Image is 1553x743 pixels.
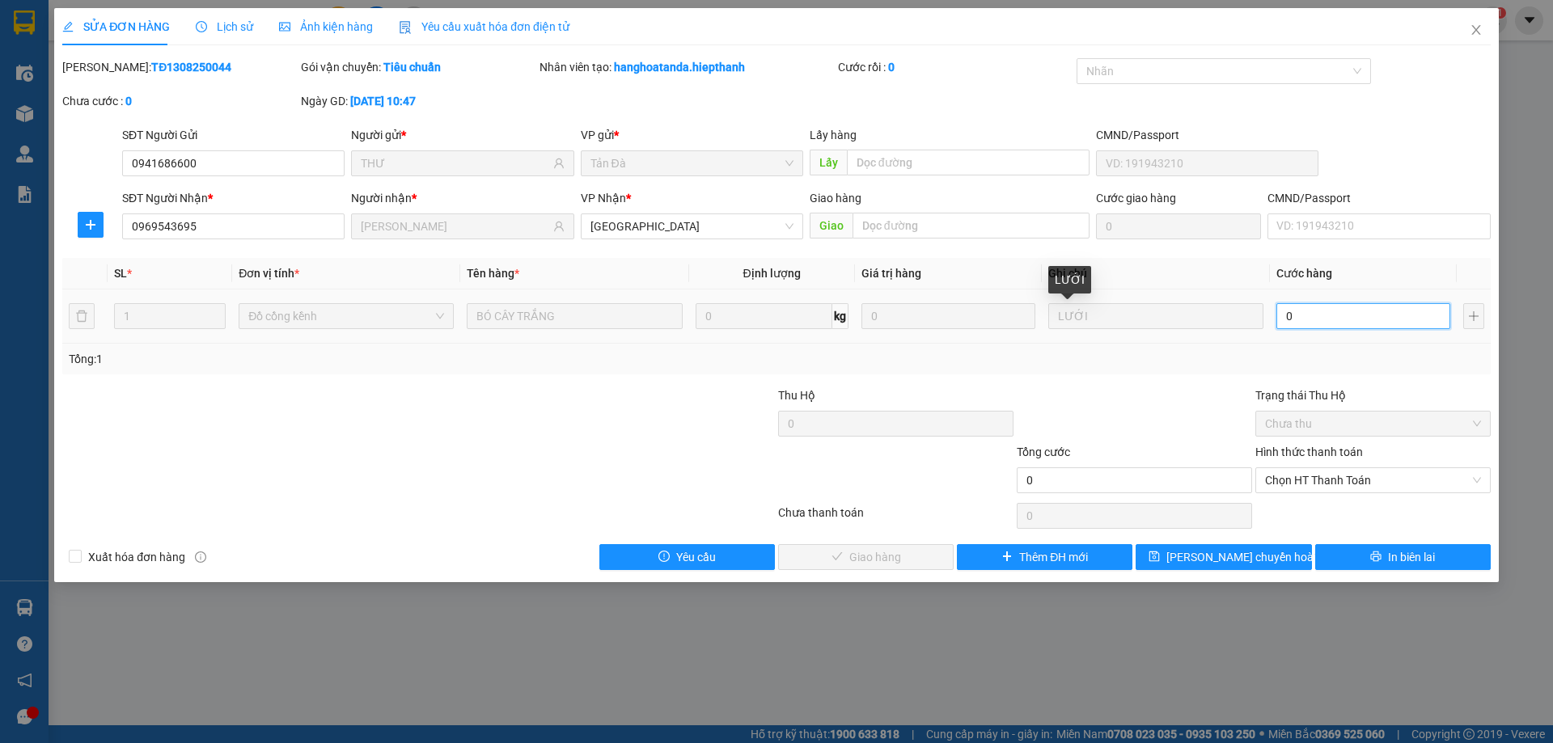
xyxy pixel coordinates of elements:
span: SL [114,267,127,280]
button: exclamation-circleYêu cầu [599,544,775,570]
span: Yêu cầu [676,548,716,566]
span: Đồ cồng kềnh [248,304,444,328]
span: Đơn vị tính [239,267,299,280]
span: plus [1001,551,1013,564]
span: user [553,221,565,232]
span: printer [1370,551,1382,564]
button: printerIn biên lai [1315,544,1491,570]
img: icon [399,21,412,34]
div: LƯỚI [1048,266,1091,293]
span: Thu Hộ [778,389,815,402]
span: edit [62,21,74,32]
div: Nhân viên tạo: [540,58,835,76]
span: Giao hàng [810,192,861,205]
span: clock-circle [196,21,207,32]
span: SỬA ĐƠN HÀNG [62,20,170,33]
span: Giao [810,213,853,239]
span: user [553,158,565,169]
div: Người gửi [351,126,573,144]
button: plus [1463,303,1484,329]
span: Ảnh kiện hàng [279,20,373,33]
input: 0 [861,303,1035,329]
div: SĐT Người Gửi [122,126,345,144]
div: Ngày GD: [301,92,536,110]
input: Tên người gửi [361,154,549,172]
div: Người nhận [351,189,573,207]
label: Hình thức thanh toán [1255,445,1363,458]
span: Cước hàng [1276,267,1332,280]
span: save [1149,551,1160,564]
span: Tổng cước [1017,445,1070,458]
span: Lấy hàng [810,129,857,141]
span: Tân Châu [590,214,793,239]
span: Định lượng [743,267,801,280]
div: SĐT Người Nhận [122,189,345,207]
div: CMND/Passport [1267,189,1490,207]
label: Cước giao hàng [1096,192,1176,205]
div: [PERSON_NAME]: [62,58,298,76]
input: Dọc đường [853,213,1090,239]
div: VP gửi [581,126,803,144]
div: Trạng thái Thu Hộ [1255,386,1491,404]
span: In biên lai [1388,548,1435,566]
span: Giá trị hàng [861,267,921,280]
span: plus [78,218,103,231]
div: Tổng: 1 [69,350,599,368]
b: [DATE] 10:47 [350,95,416,108]
b: hanghoatanda.hiepthanh [614,61,745,74]
input: Cước giao hàng [1096,213,1261,239]
b: TĐ1308250044 [151,61,231,74]
span: kg [832,303,848,329]
span: exclamation-circle [658,551,670,564]
span: Lấy [810,150,847,175]
button: Close [1454,8,1499,53]
button: checkGiao hàng [778,544,954,570]
div: Cước rồi : [838,58,1073,76]
button: plus [78,212,104,238]
span: Chưa thu [1265,412,1481,436]
span: Tên hàng [467,267,519,280]
input: VD: 191943210 [1096,150,1318,176]
div: CMND/Passport [1096,126,1318,144]
b: Tiêu chuẩn [383,61,441,74]
span: [PERSON_NAME] chuyển hoàn [1166,548,1320,566]
span: Lịch sử [196,20,253,33]
div: Chưa thanh toán [776,504,1015,532]
input: Tên người nhận [361,217,549,235]
b: 0 [125,95,132,108]
input: Ghi Chú [1048,303,1263,329]
span: picture [279,21,290,32]
span: close [1470,23,1483,36]
b: 0 [888,61,895,74]
div: Chưa cước : [62,92,298,110]
button: delete [69,303,95,329]
th: Ghi chú [1042,258,1270,289]
span: Yêu cầu xuất hóa đơn điện tử [399,20,569,33]
button: save[PERSON_NAME] chuyển hoàn [1136,544,1311,570]
div: Gói vận chuyển: [301,58,536,76]
input: VD: Bàn, Ghế [467,303,682,329]
span: Xuất hóa đơn hàng [82,548,192,566]
button: plusThêm ĐH mới [957,544,1132,570]
span: Tản Đà [590,151,793,175]
span: info-circle [195,551,206,563]
span: Chọn HT Thanh Toán [1265,468,1481,492]
span: Thêm ĐH mới [1019,548,1088,566]
span: VP Nhận [581,192,626,205]
input: Dọc đường [847,150,1090,175]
